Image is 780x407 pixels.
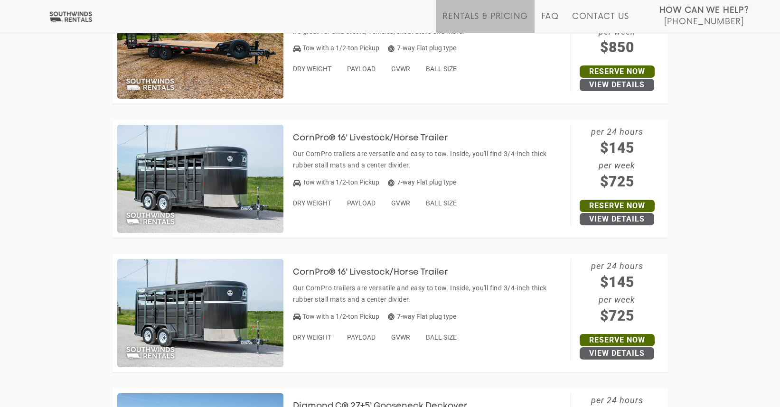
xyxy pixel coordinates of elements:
[302,313,379,320] span: Tow with a 1/2-ton Pickup
[664,17,744,27] span: [PHONE_NUMBER]
[117,125,283,233] img: SW037 - CornPro 16' Livestock/Horse Trailer
[571,137,663,158] span: $145
[293,268,462,276] a: CornPro® 16' Livestock/Horse Trailer
[571,37,663,58] span: $850
[293,148,566,171] p: Our CornPro trailers are versatile and easy to tow. Inside, you'll find 3/4-inch thick rubber sta...
[580,200,655,212] a: Reserve Now
[388,44,456,52] span: 7-way Flat plug type
[571,271,663,293] span: $145
[293,65,331,73] span: DRY WEIGHT
[580,79,654,91] a: View Details
[571,171,663,192] span: $725
[293,199,331,207] span: DRY WEIGHT
[580,334,655,346] a: Reserve Now
[541,12,559,33] a: FAQ
[580,65,655,78] a: Reserve Now
[293,134,462,143] h3: CornPro® 16' Livestock/Horse Trailer
[391,65,410,73] span: GVWR
[388,313,456,320] span: 7-way Flat plug type
[580,347,654,360] a: View Details
[571,125,663,192] span: per 24 hours per week
[302,44,379,52] span: Tow with a 1/2-ton Pickup
[580,213,654,225] a: View Details
[347,333,376,341] span: PAYLOAD
[426,199,457,207] span: BALL SIZE
[571,305,663,326] span: $725
[293,268,462,277] h3: CornPro® 16' Livestock/Horse Trailer
[293,333,331,341] span: DRY WEIGHT
[293,282,566,305] p: Our CornPro trailers are versatile and easy to tow. Inside, you'll find 3/4-inch thick rubber sta...
[391,199,410,207] span: GVWR
[293,134,462,141] a: CornPro® 16' Livestock/Horse Trailer
[391,333,410,341] span: GVWR
[388,178,456,186] span: 7-way Flat plug type
[426,333,457,341] span: BALL SIZE
[659,5,749,26] a: How Can We Help? [PHONE_NUMBER]
[302,178,379,186] span: Tow with a 1/2-ton Pickup
[571,259,663,326] span: per 24 hours per week
[659,6,749,15] strong: How Can We Help?
[426,65,457,73] span: BALL SIZE
[572,12,629,33] a: Contact Us
[117,259,283,367] img: SW038 - CornPro 16' Livestock/Horse Trailer
[347,199,376,207] span: PAYLOAD
[347,65,376,73] span: PAYLOAD
[442,12,527,33] a: Rentals & Pricing
[47,11,94,23] img: Southwinds Rentals Logo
